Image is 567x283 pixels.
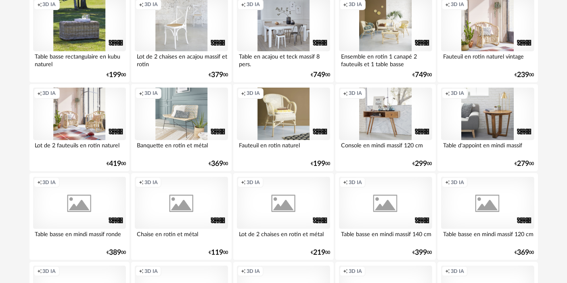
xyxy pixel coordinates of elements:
div: Lot de 2 chaises en acajou massif et rotin [135,51,228,67]
div: Fauteuil en rotin naturel [237,140,330,156]
a: Creation icon 3D IA Table basse en mindi massif 140 cm €39900 [335,173,435,260]
a: Creation icon 3D IA Chaise en rotin et métal €11900 [131,173,231,260]
span: 3D IA [144,179,158,186]
span: 3D IA [451,90,464,96]
span: 379 [211,72,223,78]
span: 3D IA [43,179,56,186]
div: Chaise en rotin et métal [135,229,228,245]
span: 3D IA [451,1,464,8]
span: 749 [313,72,325,78]
span: Creation icon [343,1,348,8]
span: Creation icon [241,1,246,8]
div: Console en mindi massif 120 cm [339,140,432,156]
a: Creation icon 3D IA Lot de 2 fauteuils en rotin naturel €41900 [29,84,130,171]
div: € 00 [209,161,228,167]
div: € 00 [107,72,126,78]
span: 3D IA [43,1,56,8]
span: 369 [211,161,223,167]
span: 3D IA [144,1,158,8]
span: 3D IA [144,90,158,96]
a: Creation icon 3D IA Lot de 2 chaises en rotin et métal €21900 [233,173,333,260]
span: Creation icon [37,179,42,186]
span: 749 [415,72,427,78]
span: 3D IA [349,1,362,8]
span: 3D IA [247,268,260,275]
span: 299 [415,161,427,167]
span: Creation icon [241,90,246,96]
span: 399 [415,250,427,256]
div: Banquette en rotin et métal [135,140,228,156]
div: Fauteuil en rotin naturel vintage [441,51,534,67]
div: € 00 [413,250,432,256]
span: 3D IA [451,268,464,275]
div: € 00 [515,161,534,167]
span: Creation icon [343,179,348,186]
a: Creation icon 3D IA Table basse en mindi massif ronde €38900 [29,173,130,260]
span: 199 [109,72,121,78]
span: 3D IA [349,90,362,96]
span: Creation icon [139,179,144,186]
a: Creation icon 3D IA Table basse en mindi massif 120 cm €36900 [437,173,538,260]
span: 239 [517,72,529,78]
span: Creation icon [445,90,450,96]
span: 3D IA [349,179,362,186]
span: 419 [109,161,121,167]
a: Creation icon 3D IA Banquette en rotin et métal €36900 [131,84,231,171]
span: 3D IA [247,1,260,8]
span: 3D IA [144,268,158,275]
span: 3D IA [43,90,56,96]
div: € 00 [311,250,330,256]
a: Creation icon 3D IA Console en mindi massif 120 cm €29900 [335,84,435,171]
div: Table d'appoint en mindi massif [441,140,534,156]
div: € 00 [107,250,126,256]
span: 3D IA [247,90,260,96]
a: Creation icon 3D IA Table d'appoint en mindi massif €27900 [437,84,538,171]
span: Creation icon [241,268,246,275]
span: 3D IA [43,268,56,275]
div: € 00 [413,161,432,167]
div: Table basse en mindi massif 120 cm [441,229,534,245]
span: Creation icon [343,268,348,275]
span: 199 [313,161,325,167]
span: Creation icon [343,90,348,96]
div: Table basse en mindi massif 140 cm [339,229,432,245]
span: 279 [517,161,529,167]
span: 3D IA [451,179,464,186]
span: Creation icon [37,268,42,275]
div: € 00 [515,250,534,256]
span: 389 [109,250,121,256]
a: Creation icon 3D IA Fauteuil en rotin naturel €19900 [233,84,333,171]
div: € 00 [413,72,432,78]
span: 219 [313,250,325,256]
span: Creation icon [445,268,450,275]
span: Creation icon [37,90,42,96]
div: Table en acajou et teck massif 8 pers. [237,51,330,67]
div: € 00 [209,72,228,78]
span: Creation icon [445,179,450,186]
span: Creation icon [139,90,144,96]
div: € 00 [311,72,330,78]
div: Lot de 2 chaises en rotin et métal [237,229,330,245]
div: Ensemble en rotin 1 canapé 2 fauteuils et 1 table basse [339,51,432,67]
div: € 00 [107,161,126,167]
span: Creation icon [37,1,42,8]
span: 369 [517,250,529,256]
span: Creation icon [139,268,144,275]
div: € 00 [515,72,534,78]
span: 3D IA [349,268,362,275]
span: Creation icon [241,179,246,186]
span: 119 [211,250,223,256]
div: Table basse rectangulaire en kubu naturel [33,51,126,67]
div: € 00 [311,161,330,167]
span: Creation icon [139,1,144,8]
div: Table basse en mindi massif ronde [33,229,126,245]
div: € 00 [209,250,228,256]
div: Lot de 2 fauteuils en rotin naturel [33,140,126,156]
span: 3D IA [247,179,260,186]
span: Creation icon [445,1,450,8]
